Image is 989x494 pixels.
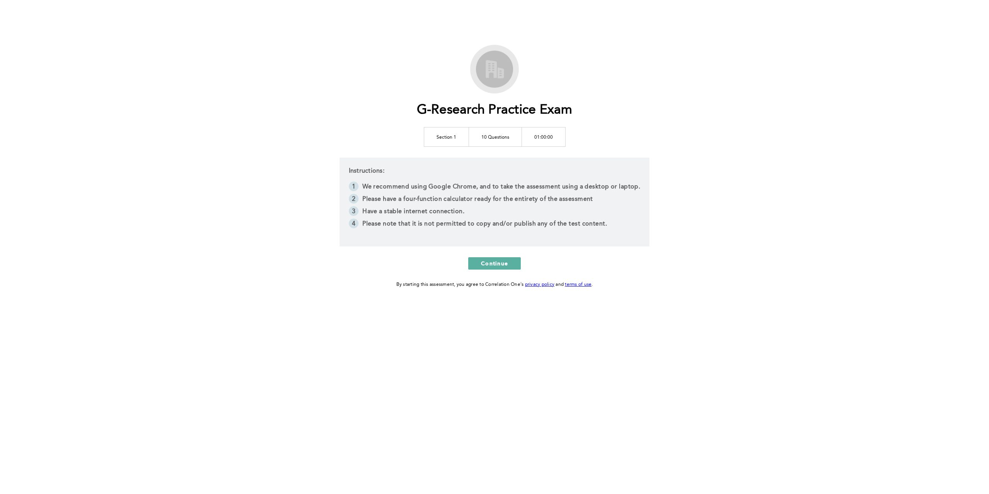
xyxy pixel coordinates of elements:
[349,194,641,206] li: Please have a four-function calculator ready for the entirety of the assessment
[481,260,508,267] span: Continue
[473,48,516,90] img: G-Research
[340,158,650,246] div: Instructions:
[396,280,593,289] div: By starting this assessment, you agree to Correlation One's and .
[417,102,573,118] h1: G-Research Practice Exam
[522,127,565,146] td: 01:00:00
[468,257,521,270] button: Continue
[349,206,641,219] li: Have a stable internet connection.
[525,282,555,287] a: privacy policy
[469,127,522,146] td: 10 Questions
[349,182,641,194] li: We recommend using Google Chrome, and to take the assessment using a desktop or laptop.
[565,282,591,287] a: terms of use
[424,127,469,146] td: Section 1
[349,219,641,231] li: Please note that it is not permitted to copy and/or publish any of the test content.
